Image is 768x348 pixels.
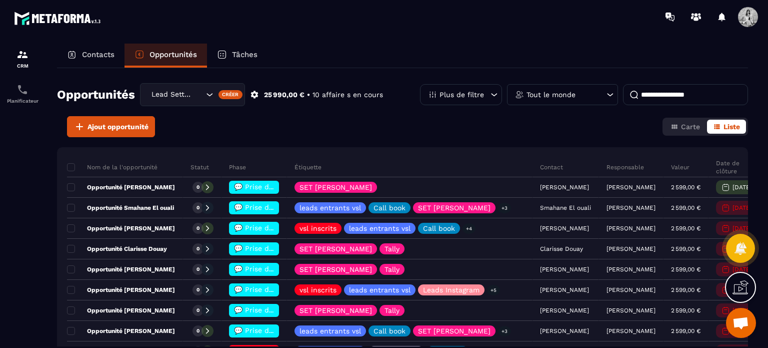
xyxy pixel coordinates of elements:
[87,122,148,132] span: Ajout opportunité
[606,184,655,191] p: [PERSON_NAME]
[423,286,479,293] p: Leads Instagram
[234,285,333,293] span: 💬 Prise de contact effectué
[196,327,199,334] p: 0
[67,116,155,137] button: Ajout opportunité
[606,327,655,334] p: [PERSON_NAME]
[218,90,243,99] div: Créer
[234,183,333,191] span: 💬 Prise de contact effectué
[67,204,174,212] p: Opportunité Smahane El ouali
[67,286,175,294] p: Opportunité [PERSON_NAME]
[234,203,333,211] span: 💬 Prise de contact effectué
[723,123,740,131] span: Liste
[540,163,563,171] p: Contact
[606,245,655,252] p: [PERSON_NAME]
[606,163,644,171] p: Responsable
[67,306,175,314] p: Opportunité [PERSON_NAME]
[671,245,700,252] p: 2 599,00 €
[67,163,157,171] p: Nom de la l'opportunité
[299,225,336,232] p: vsl inscrits
[2,63,42,69] p: CRM
[606,266,655,273] p: [PERSON_NAME]
[498,326,511,336] p: +3
[67,265,175,273] p: Opportunité [PERSON_NAME]
[664,120,706,134] button: Carte
[606,225,655,232] p: [PERSON_NAME]
[149,50,197,59] p: Opportunités
[732,184,752,191] p: [DATE]
[606,286,655,293] p: [PERSON_NAME]
[423,225,455,232] p: Call book
[606,204,655,211] p: [PERSON_NAME]
[384,307,399,314] p: Tally
[312,90,383,100] p: 10 affaire s en cours
[732,225,752,232] p: [DATE]
[349,225,410,232] p: leads entrants vsl
[418,327,490,334] p: SET [PERSON_NAME]
[2,41,42,76] a: formationformationCRM
[671,266,700,273] p: 2 599,00 €
[299,184,372,191] p: SET [PERSON_NAME]
[234,224,333,232] span: 💬 Prise de contact effectué
[384,245,399,252] p: Tally
[299,286,336,293] p: vsl inscrits
[82,50,114,59] p: Contacts
[681,123,700,131] span: Carte
[487,285,500,295] p: +5
[264,90,304,100] p: 25 990,00 €
[294,163,321,171] p: Étiquette
[606,307,655,314] p: [PERSON_NAME]
[526,91,575,98] p: Tout le monde
[732,307,752,314] p: [DATE]
[193,89,203,100] input: Search for option
[299,204,361,211] p: leads entrants vsl
[234,265,333,273] span: 💬 Prise de contact effectué
[2,76,42,111] a: schedulerschedulerPlanificateur
[234,306,333,314] span: 💬 Prise de contact effectué
[67,224,175,232] p: Opportunité [PERSON_NAME]
[196,245,199,252] p: 0
[384,266,399,273] p: Tally
[14,9,104,28] img: logo
[498,203,511,213] p: +3
[373,327,405,334] p: Call book
[671,307,700,314] p: 2 599,00 €
[57,44,124,68] a: Contacts
[671,204,700,211] p: 2 599,00 €
[671,327,700,334] p: 2 599,00 €
[234,244,333,252] span: 💬 Prise de contact effectué
[307,90,310,100] p: •
[67,245,167,253] p: Opportunité Clarisse Douay
[196,184,199,191] p: 0
[462,223,475,234] p: +4
[707,120,746,134] button: Liste
[726,308,756,338] div: Ouvrir le chat
[196,286,199,293] p: 0
[196,225,199,232] p: 0
[671,225,700,232] p: 2 599,00 €
[299,245,372,252] p: SET [PERSON_NAME]
[196,307,199,314] p: 0
[439,91,484,98] p: Plus de filtre
[16,49,28,61] img: formation
[373,204,405,211] p: Call book
[234,326,333,334] span: 💬 Prise de contact effectué
[349,286,410,293] p: leads entrants vsl
[299,307,372,314] p: SET [PERSON_NAME]
[140,83,245,106] div: Search for option
[2,98,42,104] p: Planificateur
[299,266,372,273] p: SET [PERSON_NAME]
[299,327,361,334] p: leads entrants vsl
[190,163,209,171] p: Statut
[196,204,199,211] p: 0
[229,163,246,171] p: Phase
[207,44,267,68] a: Tâches
[57,85,135,105] h2: Opportunités
[16,84,28,96] img: scheduler
[196,266,199,273] p: 0
[671,184,700,191] p: 2 599,00 €
[67,327,175,335] p: Opportunité [PERSON_NAME]
[671,163,689,171] p: Valeur
[232,50,257,59] p: Tâches
[418,204,490,211] p: SET [PERSON_NAME]
[716,159,757,175] p: Date de clôture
